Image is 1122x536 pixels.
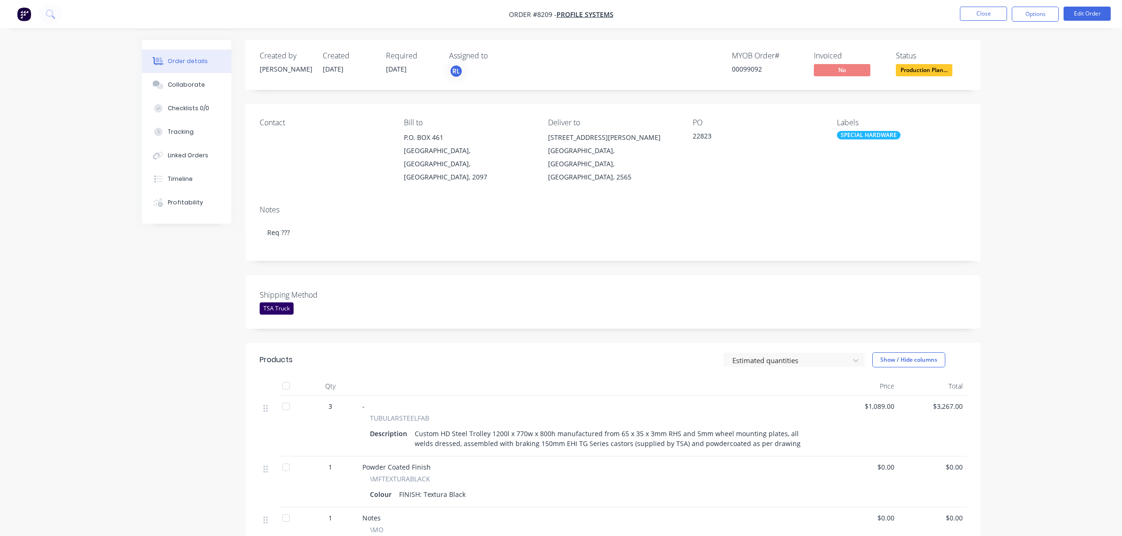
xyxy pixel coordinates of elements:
[902,513,963,523] span: $0.00
[168,128,194,136] div: Tracking
[872,352,945,367] button: Show / Hide columns
[328,462,332,472] span: 1
[168,198,203,207] div: Profitability
[260,289,377,300] label: Shipping Method
[404,131,533,184] div: P.O. BOX 461[GEOGRAPHIC_DATA], [GEOGRAPHIC_DATA], [GEOGRAPHIC_DATA], 2097
[509,10,557,19] span: Order #8209 -
[548,144,677,184] div: [GEOGRAPHIC_DATA], [GEOGRAPHIC_DATA], [GEOGRAPHIC_DATA], 2565
[814,51,884,60] div: Invoiced
[323,51,375,60] div: Created
[323,65,344,73] span: [DATE]
[830,377,898,396] div: Price
[168,175,193,183] div: Timeline
[834,513,894,523] span: $0.00
[370,427,411,440] div: Description
[260,64,311,74] div: [PERSON_NAME]
[370,525,384,535] span: \MO
[168,104,209,113] div: Checklists 0/0
[834,401,894,411] span: $1,089.00
[168,151,208,160] div: Linked Orders
[404,144,533,184] div: [GEOGRAPHIC_DATA], [GEOGRAPHIC_DATA], [GEOGRAPHIC_DATA], 2097
[693,118,822,127] div: PO
[837,118,966,127] div: Labels
[814,64,870,76] span: No
[362,463,431,471] span: Powder Coated Finish
[404,118,533,127] div: Bill to
[260,302,294,315] div: TSA Truck
[142,73,231,97] button: Collaborate
[1012,7,1059,22] button: Options
[449,64,463,78] button: RL
[260,51,311,60] div: Created by
[302,377,359,396] div: Qty
[732,51,803,60] div: MYOB Order #
[142,120,231,144] button: Tracking
[548,131,677,184] div: [STREET_ADDRESS][PERSON_NAME][GEOGRAPHIC_DATA], [GEOGRAPHIC_DATA], [GEOGRAPHIC_DATA], 2565
[449,51,543,60] div: Assigned to
[557,10,614,19] a: Profile Systems
[370,413,429,423] span: TUBULARSTEELFAB
[548,131,677,144] div: [STREET_ADDRESS][PERSON_NAME]
[142,49,231,73] button: Order details
[386,51,438,60] div: Required
[142,191,231,214] button: Profitability
[370,474,430,484] span: \MFTEXTURABLACK
[404,131,533,144] div: P.O. BOX 461
[1064,7,1111,21] button: Edit Order
[142,144,231,167] button: Linked Orders
[168,81,205,89] div: Collaborate
[898,377,966,396] div: Total
[548,118,677,127] div: Deliver to
[142,167,231,191] button: Timeline
[260,354,293,365] div: Products
[896,64,952,78] button: Production Plan...
[328,513,332,523] span: 1
[386,65,407,73] span: [DATE]
[837,131,901,139] div: SPECIAL HARDWARE
[902,462,963,472] span: $0.00
[142,97,231,120] button: Checklists 0/0
[260,205,966,214] div: Notes
[17,7,31,21] img: Factory
[732,64,803,74] div: 00099092
[896,64,952,76] span: Production Plan...
[834,462,894,472] span: $0.00
[260,118,389,127] div: Contact
[960,7,1007,21] button: Close
[168,57,208,65] div: Order details
[395,487,469,501] div: FINISH: Textura Black
[328,401,332,411] span: 3
[362,402,365,411] span: -
[902,401,963,411] span: $3,267.00
[362,513,381,522] span: Notes
[370,487,395,501] div: Colour
[693,131,811,144] div: 22823
[896,51,966,60] div: Status
[260,218,966,247] div: Req ???
[411,427,819,450] div: Custom HD Steel Trolley 1200l x 770w x 800h manufactured from 65 x 35 x 3mm RHS and 5mm wheel mou...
